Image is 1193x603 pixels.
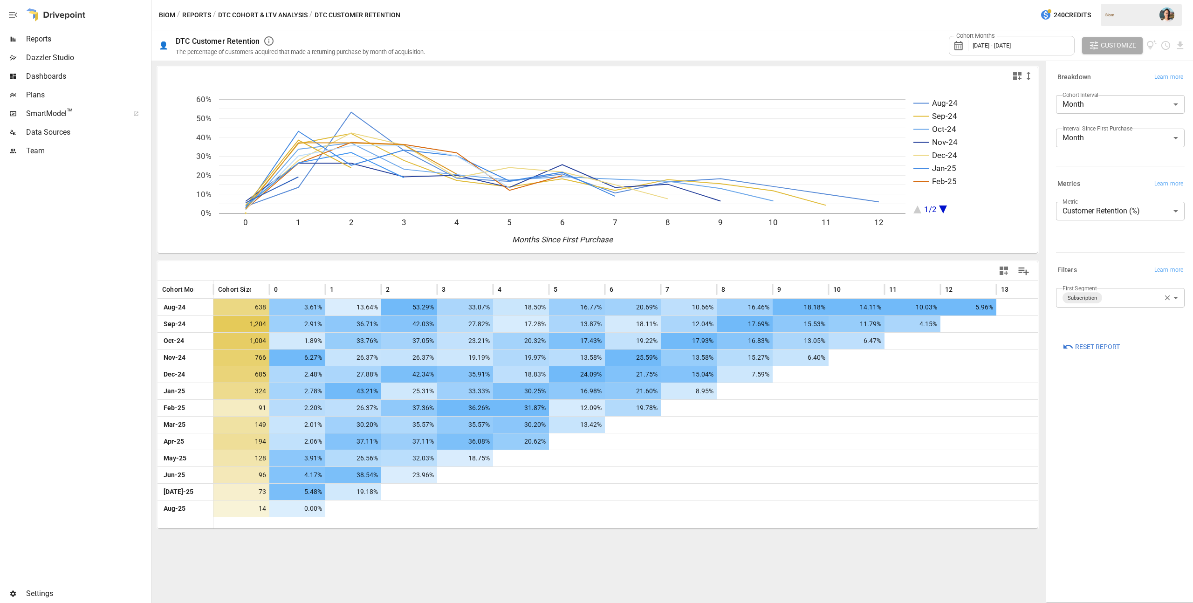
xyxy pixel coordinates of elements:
[777,299,827,315] span: 18.18%
[26,52,149,63] span: Dazzler Studio
[182,9,211,21] button: Reports
[507,218,512,227] text: 5
[442,349,491,366] span: 19.19%
[721,285,725,294] span: 8
[721,299,771,315] span: 16.46%
[1056,95,1185,114] div: Month
[718,218,723,227] text: 9
[158,85,1038,253] svg: A chart.
[274,333,323,349] span: 1.89%
[218,467,267,483] span: 96
[330,450,379,466] span: 26.56%
[176,48,425,55] div: The percentage of customers acquired that made a returning purchase by month of acquisition.
[26,588,149,599] span: Settings
[279,283,292,296] button: Sort
[502,283,515,296] button: Sort
[833,333,883,349] span: 6.47%
[1001,285,1008,294] span: 13
[218,366,267,383] span: 685
[1064,293,1101,303] span: Subscription
[614,283,627,296] button: Sort
[330,467,379,483] span: 38.54%
[822,218,831,227] text: 11
[195,283,208,296] button: Sort
[26,108,123,119] span: SmartModel
[442,333,491,349] span: 23.21%
[954,32,997,40] label: Cohort Months
[386,467,435,483] span: 23.96%
[218,9,308,21] button: DTC Cohort & LTV Analysis
[1154,179,1183,189] span: Learn more
[442,299,491,315] span: 33.07%
[498,366,547,383] span: 18.83%
[26,34,149,45] span: Reports
[833,316,883,332] span: 11.79%
[1063,284,1097,292] label: First Segment
[610,299,659,315] span: 20.69%
[218,316,267,332] span: 1,204
[213,9,216,21] div: /
[1105,13,1154,17] div: Biom
[274,285,278,294] span: 0
[26,145,149,157] span: Team
[176,37,260,46] div: DTC Customer Retention
[953,283,967,296] button: Sort
[665,383,715,399] span: 8.95%
[842,283,855,296] button: Sort
[889,316,939,332] span: 4.15%
[1063,124,1132,132] label: Interval Since First Purchase
[442,450,491,466] span: 18.75%
[330,484,379,500] span: 19.18%
[554,417,603,433] span: 13.42%
[330,285,334,294] span: 1
[1063,91,1098,99] label: Cohort Interval
[665,218,670,227] text: 8
[330,316,379,332] span: 36.71%
[67,107,73,118] span: ™
[498,433,547,450] span: 20.62%
[274,450,323,466] span: 3.91%
[932,137,958,147] text: Nov-24
[386,349,435,366] span: 26.37%
[162,333,208,349] span: Oct-24
[554,400,603,416] span: 12.09%
[554,316,603,332] span: 13.87%
[1013,260,1034,281] button: Manage Columns
[274,467,323,483] span: 4.17%
[665,366,715,383] span: 15.04%
[309,9,313,21] div: /
[1160,40,1171,51] button: Schedule report
[26,71,149,82] span: Dashboards
[554,299,603,315] span: 16.77%
[386,366,435,383] span: 42.34%
[386,333,435,349] span: 37.05%
[442,366,491,383] span: 35.91%
[442,316,491,332] span: 27.82%
[446,283,459,296] button: Sort
[442,383,491,399] span: 33.33%
[296,218,301,227] text: 1
[610,349,659,366] span: 25.59%
[442,417,491,433] span: 35.57%
[196,190,211,199] text: 10%
[391,283,404,296] button: Sort
[721,333,771,349] span: 16.83%
[554,366,603,383] span: 24.09%
[162,285,204,294] span: Cohort Month
[162,417,208,433] span: Mar-25
[1146,37,1157,54] button: View documentation
[196,95,211,104] text: 60%
[777,333,827,349] span: 13.05%
[162,383,208,399] span: Jan-25
[274,417,323,433] span: 2.01%
[945,285,953,294] span: 12
[335,283,348,296] button: Sort
[330,433,379,450] span: 37.11%
[554,333,603,349] span: 17.43%
[454,218,459,227] text: 4
[924,205,937,214] text: 1/2
[932,177,957,186] text: Feb-25
[1101,40,1136,51] span: Customize
[1175,40,1186,51] button: Download report
[777,285,781,294] span: 9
